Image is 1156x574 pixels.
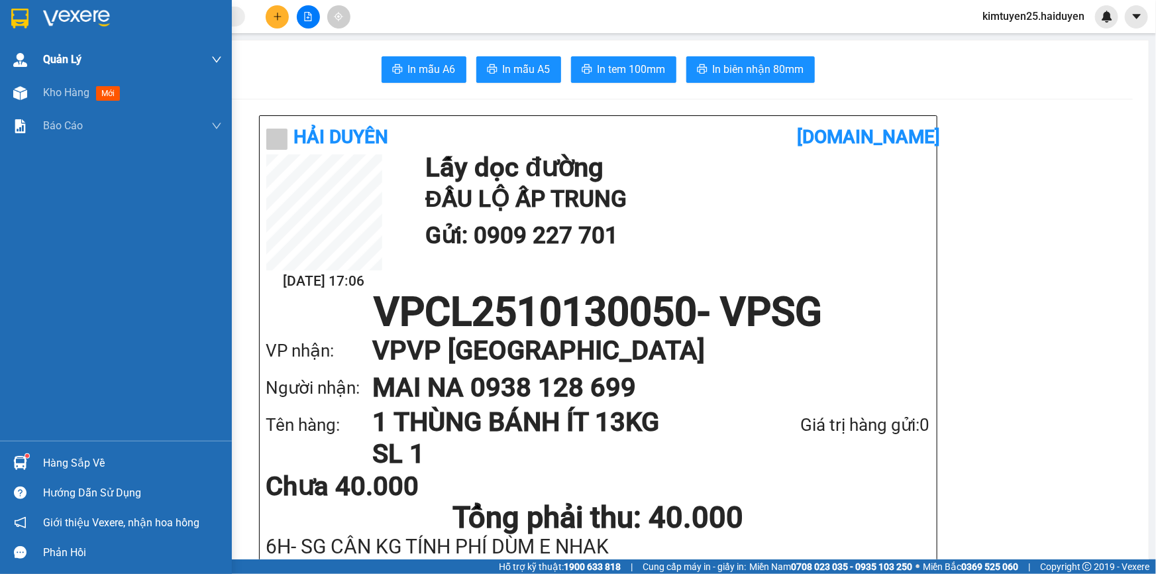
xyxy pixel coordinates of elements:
h1: VP VP [GEOGRAPHIC_DATA] [372,332,904,369]
button: aim [327,5,350,29]
span: printer [697,64,708,76]
div: Chưa 40.000 [266,473,486,500]
div: Tên hàng: [266,412,372,439]
button: plus [266,5,289,29]
span: Quản Lý [43,51,81,68]
div: Hướng dẫn sử dụng [43,483,222,503]
span: Báo cáo [43,117,83,134]
span: message [14,546,26,559]
span: printer [392,64,403,76]
button: printerIn biên nhận 80mm [686,56,815,83]
span: file-add [303,12,313,21]
span: down [211,54,222,65]
span: plus [273,12,282,21]
h1: MAI NA 0938 128 699 [372,369,904,406]
div: VP nhận: [266,337,372,365]
strong: 1900 633 818 [564,561,621,572]
img: warehouse-icon [13,86,27,100]
div: 6H- SG CÂN KG TÍNH PHÍ DÙM E NHAK [266,536,930,557]
span: Giới thiệu Vexere, nhận hoa hồng [43,514,199,531]
button: printerIn mẫu A5 [476,56,561,83]
span: In mẫu A6 [408,61,456,78]
button: caret-down [1125,5,1148,29]
span: question-circle [14,487,26,499]
span: printer [487,64,498,76]
span: Hỗ trợ kỹ thuật: [499,559,621,574]
img: logo-vxr [11,9,28,29]
h1: Gửi: 0909 227 701 [425,217,923,254]
span: aim [334,12,343,21]
div: Người nhận: [266,374,372,402]
span: notification [14,516,26,529]
span: down [211,121,222,131]
button: printerIn tem 100mm [571,56,676,83]
span: | [1028,559,1030,574]
img: icon-new-feature [1101,11,1113,23]
span: | [631,559,633,574]
span: caret-down [1131,11,1143,23]
h1: Lấy dọc đường [425,154,923,181]
span: Miền Nam [749,559,912,574]
span: copyright [1082,562,1092,571]
span: Kho hàng [43,86,89,99]
span: In tem 100mm [598,61,666,78]
h2: [DATE] 17:06 [266,270,382,292]
h1: Tổng phải thu: 40.000 [266,500,930,536]
span: In mẫu A5 [503,61,551,78]
div: Phản hồi [43,543,222,563]
button: file-add [297,5,320,29]
h1: SL 1 [372,438,731,470]
button: printerIn mẫu A6 [382,56,466,83]
img: warehouse-icon [13,53,27,67]
span: mới [96,86,120,101]
h2: ĐẦU LỘ ẤP TRUNG [425,181,923,217]
strong: 0369 525 060 [961,561,1018,572]
strong: 0708 023 035 - 0935 103 250 [791,561,912,572]
b: Hải Duyên [294,126,389,148]
h1: 1 THÙNG BÁNH ÍT 13KG [372,406,731,438]
h1: VPCL2510130050 - VPSG [266,292,930,332]
div: Giá trị hàng gửi: 0 [731,412,930,439]
span: kimtuyen25.haiduyen [972,8,1095,25]
span: In biên nhận 80mm [713,61,804,78]
span: Cung cấp máy in - giấy in: [643,559,746,574]
sup: 1 [25,454,29,458]
img: warehouse-icon [13,456,27,470]
span: Miền Bắc [923,559,1018,574]
img: solution-icon [13,119,27,133]
div: Hàng sắp về [43,453,222,473]
span: ⚪️ [916,564,920,569]
b: [DOMAIN_NAME] [797,126,940,148]
span: printer [582,64,592,76]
